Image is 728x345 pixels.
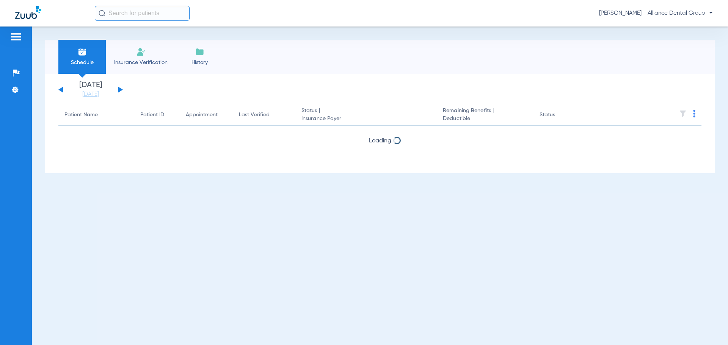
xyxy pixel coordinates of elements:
[437,105,533,126] th: Remaining Benefits |
[239,111,270,119] div: Last Verified
[693,110,695,117] img: group-dot-blue.svg
[78,47,87,56] img: Schedule
[95,6,190,21] input: Search for patients
[64,111,98,119] div: Patient Name
[239,111,289,119] div: Last Verified
[68,91,113,98] a: [DATE]
[369,138,391,144] span: Loading
[10,32,22,41] img: hamburger-icon
[301,115,431,123] span: Insurance Payer
[68,81,113,98] li: [DATE]
[599,9,713,17] span: [PERSON_NAME] - Alliance Dental Group
[140,111,164,119] div: Patient ID
[533,105,585,126] th: Status
[295,105,437,126] th: Status |
[99,10,105,17] img: Search Icon
[136,47,146,56] img: Manual Insurance Verification
[186,111,218,119] div: Appointment
[64,59,100,66] span: Schedule
[111,59,170,66] span: Insurance Verification
[140,111,174,119] div: Patient ID
[679,110,687,117] img: filter.svg
[64,111,128,119] div: Patient Name
[443,115,527,123] span: Deductible
[186,111,227,119] div: Appointment
[15,6,41,19] img: Zuub Logo
[182,59,218,66] span: History
[195,47,204,56] img: History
